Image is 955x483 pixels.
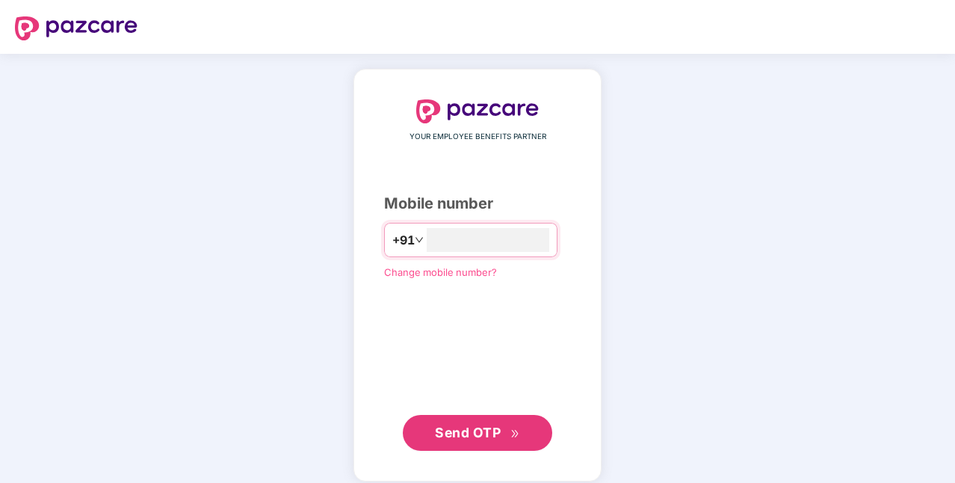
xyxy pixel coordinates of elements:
button: Send OTPdouble-right [403,415,552,451]
img: logo [416,99,539,123]
span: YOUR EMPLOYEE BENEFITS PARTNER [409,131,546,143]
img: logo [15,16,137,40]
a: Change mobile number? [384,266,497,278]
span: Send OTP [435,425,501,440]
span: +91 [392,231,415,250]
div: Mobile number [384,192,571,215]
span: double-right [510,429,520,439]
span: down [415,236,424,244]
